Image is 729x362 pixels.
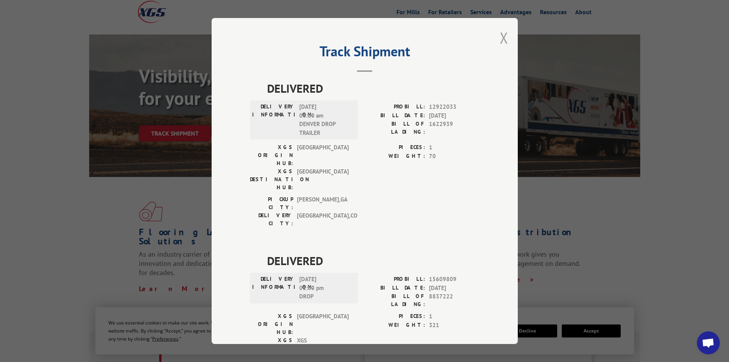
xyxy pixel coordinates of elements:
span: [PERSON_NAME] , GA [297,195,349,211]
span: DELIVERED [267,80,479,97]
span: 321 [429,321,479,330]
span: 70 [429,152,479,161]
span: [DATE] [429,284,479,293]
span: [GEOGRAPHIC_DATA] , CO [297,211,349,228]
span: 8837222 [429,292,479,308]
label: DELIVERY CITY: [250,211,293,228]
span: 15609809 [429,275,479,284]
span: 1 [429,143,479,152]
label: PIECES: [365,143,425,152]
label: XGS ORIGIN HUB: [250,312,293,336]
button: Close modal [500,28,508,48]
label: DELIVERY INFORMATION: [252,275,295,301]
span: [DATE] 06:00 am DENVER DROP TRAILER [299,103,351,137]
span: [GEOGRAPHIC_DATA] [297,143,349,167]
span: 12922033 [429,103,479,111]
label: XGS ORIGIN HUB: [250,143,293,167]
label: PROBILL: [365,103,425,111]
span: [DATE] 01:00 pm DROP [299,275,351,301]
span: DELIVERED [267,252,479,269]
label: BILL DATE: [365,284,425,293]
label: BILL DATE: [365,111,425,120]
span: 1 [429,312,479,321]
label: WEIGHT: [365,152,425,161]
span: [DATE] [429,111,479,120]
label: PICKUP CITY: [250,195,293,211]
label: PIECES: [365,312,425,321]
label: PROBILL: [365,275,425,284]
div: Open chat [697,331,720,354]
span: [GEOGRAPHIC_DATA] [297,312,349,336]
span: [GEOGRAPHIC_DATA] [297,167,349,192]
label: BILL OF LADING: [365,120,425,136]
label: DELIVERY INFORMATION: [252,103,295,137]
span: 1622939 [429,120,479,136]
label: WEIGHT: [365,321,425,330]
label: BILL OF LADING: [365,292,425,308]
h2: Track Shipment [250,46,479,61]
label: XGS DESTINATION HUB: [250,167,293,192]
